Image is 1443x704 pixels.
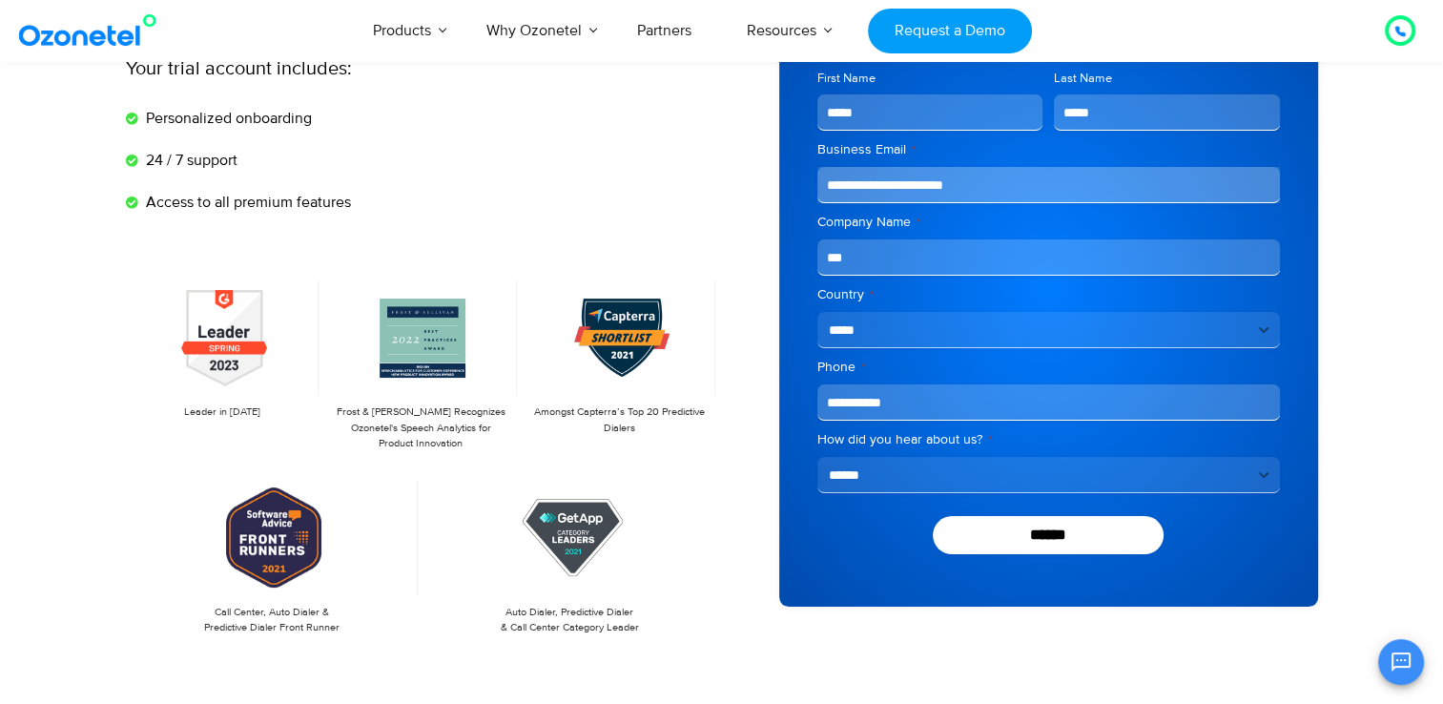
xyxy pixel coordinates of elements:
[817,430,1280,449] label: How did you hear about us?
[1054,70,1280,88] label: Last Name
[1378,639,1424,685] button: Open chat
[135,404,309,421] p: Leader in [DATE]
[868,9,1031,53] a: Request a Demo
[433,605,707,636] p: Auto Dialer, Predictive Dialer & Call Center Category Leader
[141,149,237,172] span: 24 / 7 support
[141,191,351,214] span: Access to all premium features
[817,285,1280,304] label: Country
[817,358,1280,377] label: Phone
[532,404,706,436] p: Amongst Capterra’s Top 20 Predictive Dialers
[135,605,409,636] p: Call Center, Auto Dialer & Predictive Dialer Front Runner
[817,140,1280,159] label: Business Email
[817,213,1280,232] label: Company Name
[126,54,579,83] p: Your trial account includes:
[141,107,312,130] span: Personalized onboarding
[334,404,507,452] p: Frost & [PERSON_NAME] Recognizes Ozonetel's Speech Analytics for Product Innovation
[817,70,1043,88] label: First Name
